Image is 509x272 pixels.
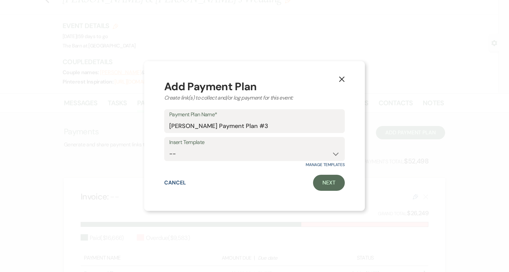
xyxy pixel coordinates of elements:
div: Add Payment Plan [164,81,345,92]
a: Next [313,175,345,191]
div: Create link(s) to collect and/or log payment for this event: [164,94,345,102]
button: Cancel [164,180,186,185]
label: Insert Template [169,138,340,147]
label: Payment Plan Name* [169,110,340,120]
a: Manage Templates [306,162,345,167]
